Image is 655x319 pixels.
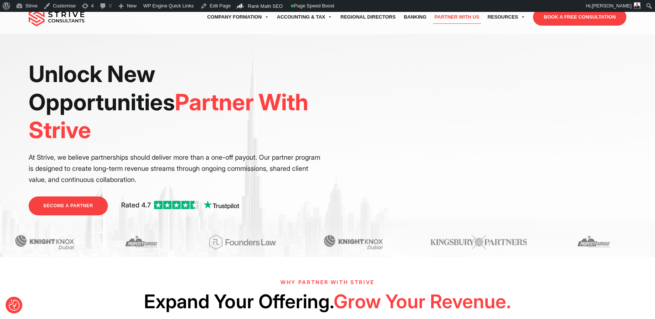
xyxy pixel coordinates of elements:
[248,3,283,9] span: Rank Math SEO
[400,7,431,27] a: Banking
[333,60,627,225] iframe: <br />
[592,3,632,9] span: [PERSON_NAME]
[336,7,399,27] a: Regional Directors
[29,196,108,215] a: BECOME A PARTNER
[29,88,308,144] span: Partner With Strive
[533,9,626,26] a: BOOK A FREE CONSULTATION
[29,60,322,144] h1: Unlock New Opportunities
[9,300,20,311] img: Revisit consent button
[273,7,337,27] a: Accounting & Tax
[334,290,511,313] span: Grow Your Revenue.
[430,7,483,27] a: Partner with Us
[29,8,84,26] img: main-logo.svg
[484,7,529,27] a: Resources
[9,300,20,311] button: Consent Preferences
[203,7,273,27] a: Company Formation
[29,152,322,185] p: At Strive, we believe partnerships should deliver more than a one-off payout. Our partner program...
